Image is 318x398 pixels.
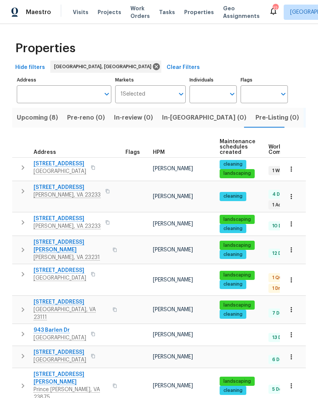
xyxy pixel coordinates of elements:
[220,251,246,258] span: cleaning
[220,170,254,177] span: landscaping
[269,275,286,281] span: 1 QC
[269,285,291,292] span: 1 Draft
[255,112,299,123] span: Pre-Listing (0)
[130,5,150,20] span: Work Orders
[98,8,121,16] span: Projects
[269,386,291,393] span: 5 Done
[220,216,254,223] span: landscaping
[34,150,56,155] span: Address
[120,91,145,98] span: 1 Selected
[26,8,51,16] span: Maestro
[241,78,288,82] label: Flags
[269,356,291,363] span: 6 Done
[50,61,161,73] div: [GEOGRAPHIC_DATA], [GEOGRAPHIC_DATA]
[153,150,165,155] span: HPM
[153,332,193,337] span: [PERSON_NAME]
[67,112,105,123] span: Pre-reno (0)
[269,250,293,257] span: 12 Done
[269,310,291,316] span: 7 Done
[220,302,254,308] span: landscaping
[220,378,254,385] span: landscaping
[220,161,246,168] span: cleaning
[17,78,111,82] label: Address
[114,112,153,123] span: In-review (0)
[153,354,193,360] span: [PERSON_NAME]
[153,277,193,283] span: [PERSON_NAME]
[190,78,237,82] label: Individuals
[54,63,154,70] span: [GEOGRAPHIC_DATA], [GEOGRAPHIC_DATA]
[220,272,254,278] span: landscaping
[269,202,301,208] span: 1 Accepted
[227,89,238,99] button: Open
[153,166,193,171] span: [PERSON_NAME]
[278,89,289,99] button: Open
[167,63,200,72] span: Clear Filters
[269,334,293,341] span: 13 Done
[273,5,278,12] div: 12
[101,89,112,99] button: Open
[164,61,203,75] button: Clear Filters
[176,89,186,99] button: Open
[15,63,45,72] span: Hide filters
[220,193,246,200] span: cleaning
[220,225,246,232] span: cleaning
[153,221,193,227] span: [PERSON_NAME]
[223,5,260,20] span: Geo Assignments
[159,10,175,15] span: Tasks
[220,139,255,155] span: Maintenance schedules created
[153,247,193,253] span: [PERSON_NAME]
[269,168,286,174] span: 1 WIP
[162,112,246,123] span: In-[GEOGRAPHIC_DATA] (0)
[125,150,140,155] span: Flags
[153,383,193,388] span: [PERSON_NAME]
[12,61,48,75] button: Hide filters
[73,8,88,16] span: Visits
[184,8,214,16] span: Properties
[269,223,294,229] span: 10 Done
[220,242,254,249] span: landscaping
[153,307,193,312] span: [PERSON_NAME]
[220,281,246,288] span: cleaning
[15,45,75,52] span: Properties
[115,78,186,82] label: Markets
[268,144,316,155] span: Work Order Completion
[220,311,246,318] span: cleaning
[17,112,58,123] span: Upcoming (8)
[269,191,292,198] span: 4 Done
[153,194,193,199] span: [PERSON_NAME]
[220,387,246,394] span: cleaning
